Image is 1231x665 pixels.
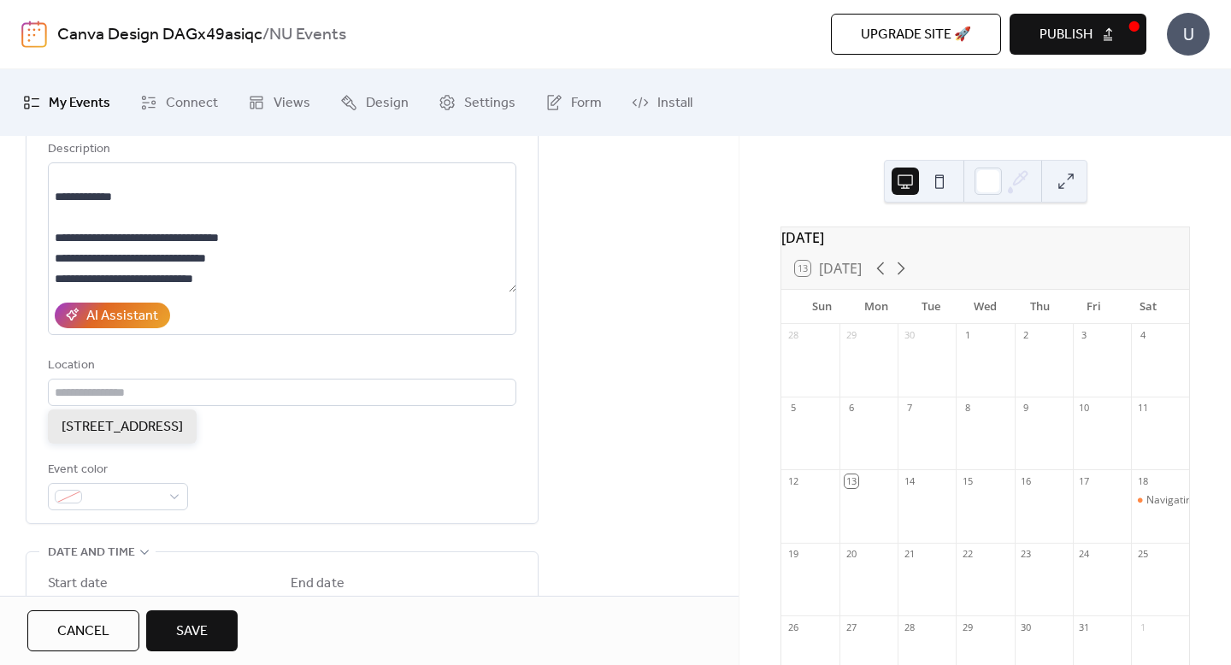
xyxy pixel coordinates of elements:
b: / [262,19,269,51]
div: 28 [786,329,799,342]
div: Tue [904,290,958,324]
div: 29 [961,621,974,633]
span: Design [366,90,409,117]
div: Thu [1012,290,1067,324]
a: Connect [127,76,231,129]
span: Install [657,90,692,117]
button: Upgrade site 🚀 [831,14,1001,55]
div: 14 [903,474,916,487]
div: 9 [1020,402,1033,415]
a: Install [619,76,705,129]
span: Upgrade site 🚀 [861,25,971,45]
div: 16 [1020,474,1033,487]
div: 5 [786,402,799,415]
div: 13 [845,474,857,487]
div: 21 [903,548,916,561]
button: Publish [1010,14,1146,55]
span: My Events [49,90,110,117]
div: [DATE] [781,227,1189,248]
div: Wed [958,290,1013,324]
span: Settings [464,90,515,117]
a: Views [235,76,323,129]
div: 19 [786,548,799,561]
div: 28 [903,621,916,633]
div: 26 [786,621,799,633]
span: Save [176,621,208,642]
img: logo [21,21,47,48]
div: 4 [1136,329,1149,342]
span: Connect [166,90,218,117]
div: 23 [1020,548,1033,561]
div: 1 [1136,621,1149,633]
a: Canva Design DAGx49asiqc [57,19,262,51]
div: 2 [1020,329,1033,342]
span: Publish [1040,25,1093,45]
div: U [1167,13,1210,56]
div: Navigating the City: Free Days, Discounts, and Student Life Hacks [1131,493,1189,508]
div: 27 [845,621,857,633]
div: Event color [48,460,185,480]
div: Sun [795,290,850,324]
button: AI Assistant [55,303,170,328]
span: Form [571,90,602,117]
div: End date [291,574,345,594]
div: 8 [961,402,974,415]
span: Date and time [48,543,135,563]
div: 15 [961,474,974,487]
button: Cancel [27,610,139,651]
div: Start date [48,574,108,594]
div: 11 [1136,402,1149,415]
a: Form [533,76,615,129]
a: Settings [426,76,528,129]
div: 12 [786,474,799,487]
div: 30 [1020,621,1033,633]
div: AI Assistant [86,306,158,327]
a: My Events [10,76,123,129]
div: 18 [1136,474,1149,487]
div: 22 [961,548,974,561]
div: 24 [1078,548,1091,561]
div: 30 [903,329,916,342]
div: 7 [903,402,916,415]
b: NU Events [269,19,346,51]
div: 17 [1078,474,1091,487]
div: Sat [1121,290,1175,324]
span: Views [274,90,310,117]
div: Description [48,139,513,160]
span: [STREET_ADDRESS] [62,417,183,438]
div: 10 [1078,402,1091,415]
button: Save [146,610,238,651]
div: 29 [845,329,857,342]
div: 31 [1078,621,1091,633]
div: Location [48,356,513,376]
div: 25 [1136,548,1149,561]
div: Mon [850,290,904,324]
div: 1 [961,329,974,342]
span: Cancel [57,621,109,642]
div: 20 [845,548,857,561]
div: 3 [1078,329,1091,342]
div: Fri [1067,290,1122,324]
a: Design [327,76,421,129]
div: 6 [845,402,857,415]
